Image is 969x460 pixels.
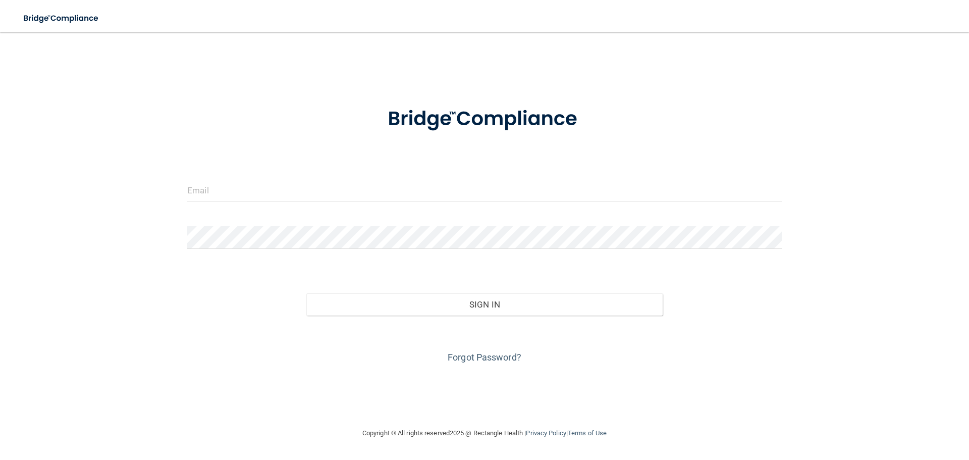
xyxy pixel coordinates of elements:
[300,417,669,449] div: Copyright © All rights reserved 2025 @ Rectangle Health | |
[568,429,607,437] a: Terms of Use
[306,293,663,316] button: Sign In
[367,93,602,145] img: bridge_compliance_login_screen.278c3ca4.svg
[526,429,566,437] a: Privacy Policy
[448,352,521,363] a: Forgot Password?
[187,179,782,201] input: Email
[15,8,108,29] img: bridge_compliance_login_screen.278c3ca4.svg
